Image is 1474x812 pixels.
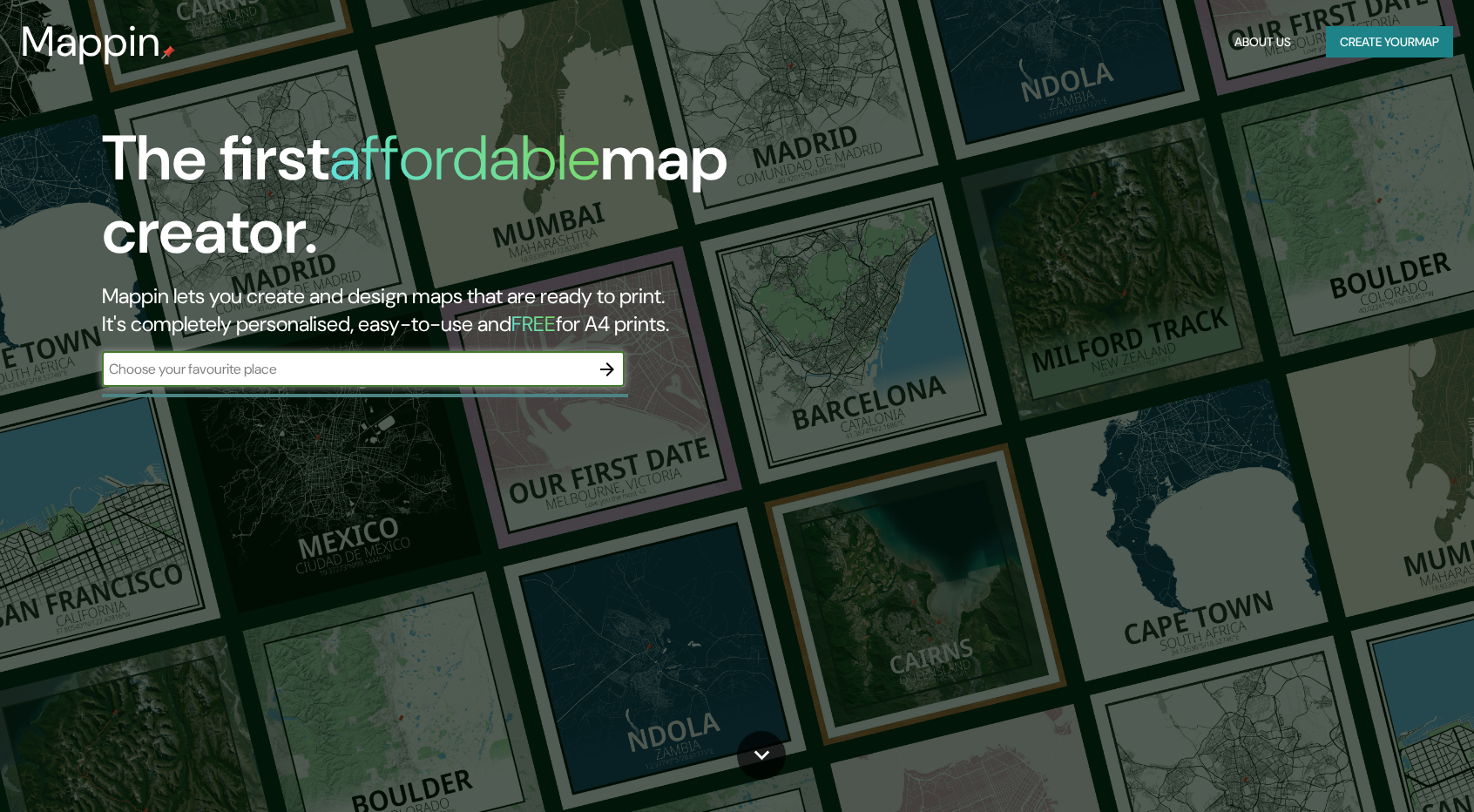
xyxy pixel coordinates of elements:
h1: The first map creator. [102,122,839,282]
img: mappin-pin [161,45,175,59]
h5: FREE [511,310,556,337]
h3: Mappin [21,17,161,66]
h1: affordable [329,118,600,199]
button: About Us [1227,26,1298,58]
iframe: Help widget launcher [1319,744,1455,793]
input: Choose your favourite place [102,359,590,379]
button: Create yourmap [1326,26,1453,58]
h2: Mappin lets you create and design maps that are ready to print. It's completely personalised, eas... [102,282,839,338]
